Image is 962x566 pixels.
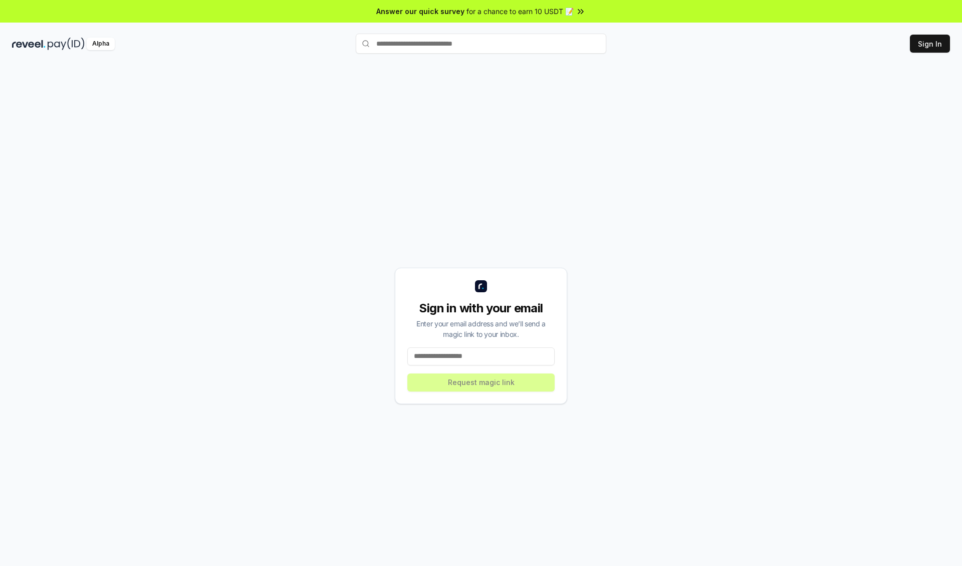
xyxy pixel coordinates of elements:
span: Answer our quick survey [376,6,464,17]
button: Sign In [910,35,950,53]
span: for a chance to earn 10 USDT 📝 [466,6,574,17]
img: pay_id [48,38,85,50]
div: Sign in with your email [407,300,555,316]
img: reveel_dark [12,38,46,50]
div: Alpha [87,38,115,50]
img: logo_small [475,280,487,292]
div: Enter your email address and we’ll send a magic link to your inbox. [407,318,555,339]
